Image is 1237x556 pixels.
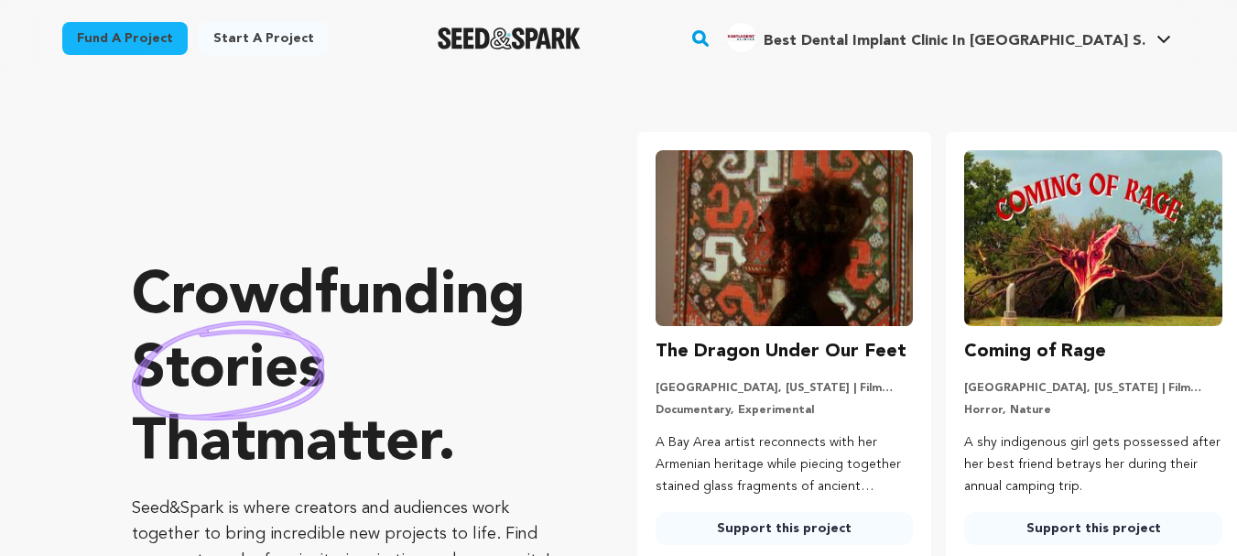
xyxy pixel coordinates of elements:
[438,27,581,49] a: Seed&Spark Homepage
[255,415,438,474] span: matter
[656,403,914,418] p: Documentary, Experimental
[727,23,756,52] img: 6a08eadb858d0c46.jpg
[964,337,1106,366] h3: Coming of Rage
[723,19,1175,58] span: Best Dental Implant Clinic In Delhi S.'s Profile
[656,150,914,326] img: The Dragon Under Our Feet image
[199,22,329,55] a: Start a project
[656,337,906,366] h3: The Dragon Under Our Feet
[964,150,1222,326] img: Coming of Rage image
[723,19,1175,52] a: Best Dental Implant Clinic In Delhi S.'s Profile
[727,23,1145,52] div: Best Dental Implant Clinic In Delhi S.'s Profile
[964,403,1222,418] p: Horror, Nature
[438,27,581,49] img: Seed&Spark Logo Dark Mode
[62,22,188,55] a: Fund a project
[656,381,914,396] p: [GEOGRAPHIC_DATA], [US_STATE] | Film Feature
[132,261,564,481] p: Crowdfunding that .
[964,381,1222,396] p: [GEOGRAPHIC_DATA], [US_STATE] | Film Short
[764,34,1145,49] span: Best Dental Implant Clinic In [GEOGRAPHIC_DATA] S.
[132,321,325,420] img: hand sketched image
[656,432,914,497] p: A Bay Area artist reconnects with her Armenian heritage while piecing together stained glass frag...
[964,512,1222,545] a: Support this project
[656,512,914,545] a: Support this project
[964,432,1222,497] p: A shy indigenous girl gets possessed after her best friend betrays her during their annual campin...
